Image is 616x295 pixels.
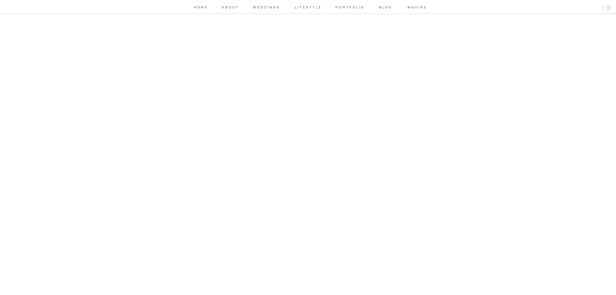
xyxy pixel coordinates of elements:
a: weddings [251,5,282,11]
a: home [192,5,210,11]
a: portfolio [335,5,365,11]
a: blog [376,5,395,11]
a: lifestyle [293,5,324,11]
a: about [221,5,240,11]
a: inquire [406,5,424,11]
